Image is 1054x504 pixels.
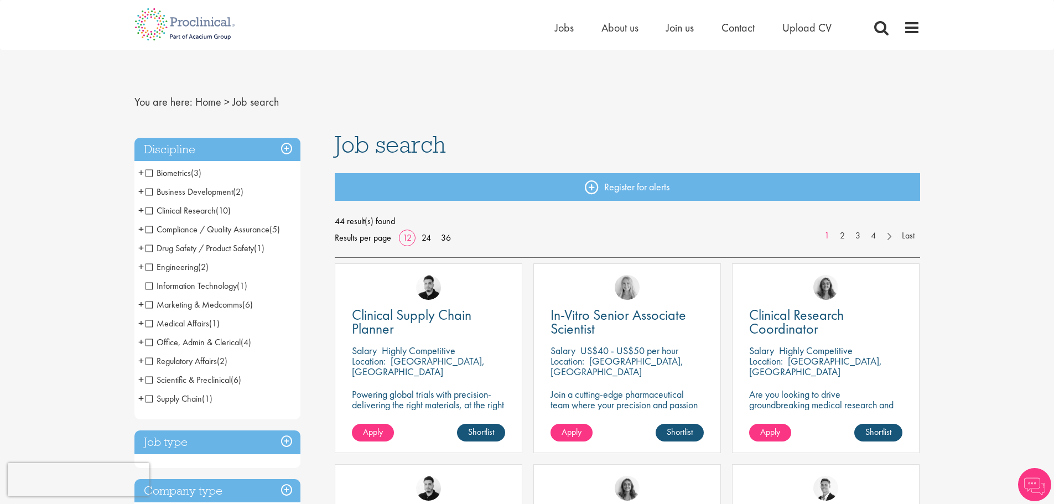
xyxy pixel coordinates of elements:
span: + [138,390,144,407]
span: Clinical Research [146,205,216,216]
p: Highly Competitive [382,344,455,357]
span: (1) [209,318,220,329]
p: [GEOGRAPHIC_DATA], [GEOGRAPHIC_DATA] [749,355,882,378]
span: Medical Affairs [146,318,220,329]
span: In-Vitro Senior Associate Scientist [551,305,686,338]
p: Are you looking to drive groundbreaking medical research and make a real impact-join our client a... [749,389,902,431]
span: Office, Admin & Clerical [146,336,241,348]
span: Compliance / Quality Assurance [146,224,269,235]
span: Job search [232,95,279,109]
a: Clinical Research Coordinator [749,308,902,336]
a: 12 [399,232,416,243]
a: In-Vitro Senior Associate Scientist [551,308,704,336]
span: (5) [269,224,280,235]
a: 36 [437,232,455,243]
p: [GEOGRAPHIC_DATA], [GEOGRAPHIC_DATA] [352,355,485,378]
span: Salary [551,344,575,357]
span: Information Technology [146,280,237,292]
span: Biometrics [146,167,191,179]
a: Upload CV [782,20,832,35]
span: Apply [363,426,383,438]
span: Business Development [146,186,243,198]
span: + [138,334,144,350]
a: breadcrumb link [195,95,221,109]
p: US$40 - US$50 per hour [580,344,678,357]
span: Salary [749,344,774,357]
span: > [224,95,230,109]
span: Location: [551,355,584,367]
h3: Discipline [134,138,300,162]
h3: Company type [134,479,300,503]
a: Shortlist [457,424,505,441]
span: (2) [198,261,209,273]
a: Apply [352,424,394,441]
span: + [138,164,144,181]
a: Shortlist [854,424,902,441]
span: Business Development [146,186,233,198]
span: Supply Chain [146,393,212,404]
span: Regulatory Affairs [146,355,217,367]
span: (2) [233,186,243,198]
span: Apply [562,426,581,438]
a: Register for alerts [335,173,920,201]
a: About us [601,20,638,35]
a: 4 [865,230,881,242]
span: You are here: [134,95,193,109]
span: Marketing & Medcomms [146,299,253,310]
a: Last [896,230,920,242]
img: Anderson Maldonado [416,476,441,501]
a: Jobs [555,20,574,35]
img: George Watson [813,476,838,501]
img: Chatbot [1018,468,1051,501]
span: Clinical Research [146,205,231,216]
span: Location: [352,355,386,367]
span: (1) [202,393,212,404]
span: (4) [241,336,251,348]
span: (1) [237,280,247,292]
h3: Job type [134,430,300,454]
img: Jackie Cerchio [615,476,640,501]
span: 44 result(s) found [335,213,920,230]
span: + [138,371,144,388]
span: Apply [760,426,780,438]
img: Jackie Cerchio [813,275,838,300]
span: Information Technology [146,280,247,292]
span: + [138,240,144,256]
a: Apply [749,424,791,441]
p: [GEOGRAPHIC_DATA], [GEOGRAPHIC_DATA] [551,355,683,378]
a: Clinical Supply Chain Planner [352,308,505,336]
span: Medical Affairs [146,318,209,329]
img: Shannon Briggs [615,275,640,300]
span: (1) [254,242,264,254]
span: Engineering [146,261,198,273]
span: + [138,315,144,331]
span: Supply Chain [146,393,202,404]
span: + [138,352,144,369]
span: + [138,221,144,237]
span: (2) [217,355,227,367]
span: Results per page [335,230,391,246]
img: Anderson Maldonado [416,275,441,300]
span: Engineering [146,261,209,273]
span: (6) [231,374,241,386]
a: 3 [850,230,866,242]
p: Highly Competitive [779,344,853,357]
a: 1 [819,230,835,242]
a: 24 [418,232,435,243]
span: Office, Admin & Clerical [146,336,251,348]
span: Drug Safety / Product Safety [146,242,254,254]
span: + [138,202,144,219]
a: Apply [551,424,593,441]
a: 2 [834,230,850,242]
span: Compliance / Quality Assurance [146,224,280,235]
